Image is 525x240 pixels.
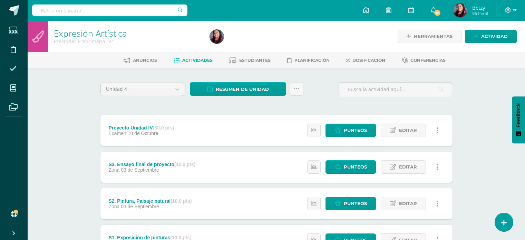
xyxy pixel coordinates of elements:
[325,124,376,137] a: Punteos
[239,58,271,63] span: Estudiantes
[398,30,461,43] a: Herramientas
[287,55,330,66] a: Planificación
[121,167,159,173] span: 03 de Septiembre
[210,30,224,44] img: e3ef1c2e9fb4cf0091d72784ffee823d.png
[344,197,367,210] span: Punteos
[472,10,488,16] span: Mi Perfil
[153,125,174,131] strong: (30.0 pts)
[108,167,119,173] span: Zona
[133,58,157,63] span: Anuncios
[399,197,417,210] span: Editar
[453,3,467,17] img: e3ef1c2e9fb4cf0091d72784ffee823d.png
[54,28,202,38] h1: Expresión Artística
[434,9,441,17] span: 36
[54,38,202,45] div: Prekinder Preprimaria 'A'
[174,162,195,167] strong: (10.0 pts)
[216,83,269,96] span: Resumen de unidad
[410,58,446,63] span: Conferencias
[128,131,158,136] span: 10 de Octubre
[339,83,452,96] input: Busca la actividad aquí...
[294,58,330,63] span: Planificación
[124,55,157,66] a: Anuncios
[108,204,119,209] span: Zona
[174,55,213,66] a: Actividades
[465,30,517,43] a: Actividad
[32,4,187,16] input: Busca un usuario...
[190,82,286,96] a: Resumen de unidad
[481,30,508,43] span: Actividad
[472,4,488,11] span: Betzy
[399,124,417,137] span: Editar
[108,131,126,136] span: Examen
[108,125,174,131] div: Proyecto Unidad IV
[414,30,453,43] span: Herramientas
[54,27,127,39] a: Expresión Artística
[101,83,184,96] a: Unidad 4
[106,83,166,96] span: Unidad 4
[325,160,376,174] a: Punteos
[108,162,195,167] div: S3. Ensayo final de proyecto
[399,161,417,173] span: Editar
[325,197,376,210] a: Punteos
[515,103,522,127] span: Feedback
[171,198,192,204] strong: (10.0 pts)
[108,198,192,204] div: S2. Pintura, Paisaje natural
[344,124,367,137] span: Punteos
[182,58,213,63] span: Actividades
[402,55,446,66] a: Conferencias
[121,204,159,209] span: 03 de Septiembre
[346,55,385,66] a: Dosificación
[352,58,385,63] span: Dosificación
[344,161,367,173] span: Punteos
[229,55,271,66] a: Estudiantes
[512,96,525,143] button: Feedback - Mostrar encuesta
